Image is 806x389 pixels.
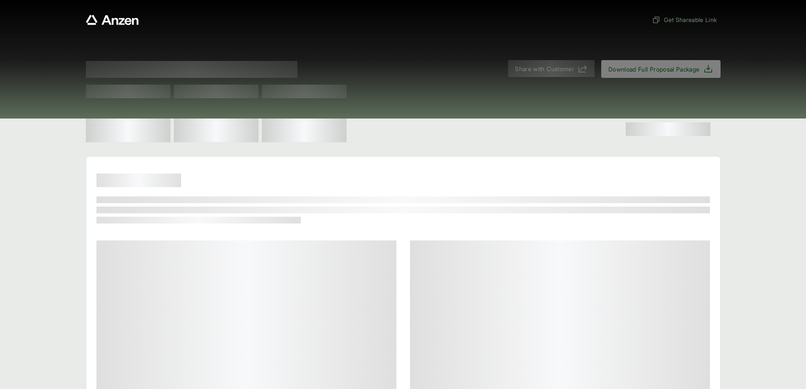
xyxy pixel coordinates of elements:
[86,61,297,78] span: Proposal for
[649,12,720,28] button: Get Shareable Link
[262,85,347,98] span: Test
[86,85,171,98] span: Test
[86,15,139,25] a: Anzen website
[174,85,259,98] span: Test
[515,64,574,73] span: Share with Customer
[652,15,717,24] span: Get Shareable Link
